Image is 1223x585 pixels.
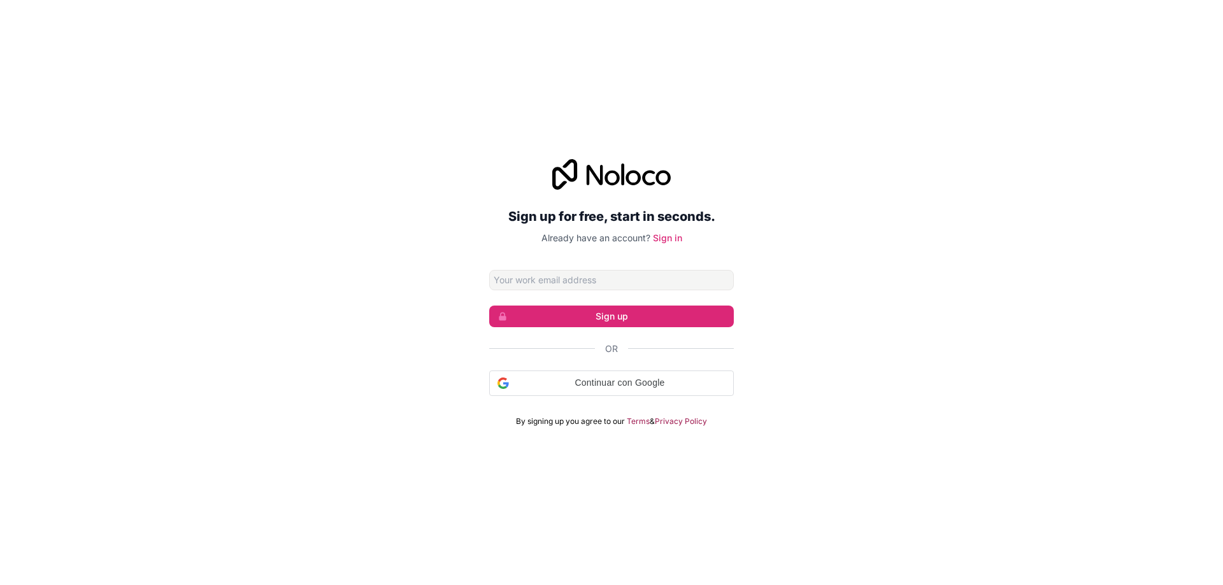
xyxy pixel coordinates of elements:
span: Already have an account? [541,232,650,243]
button: Sign up [489,306,734,327]
input: Email address [489,270,734,290]
a: Privacy Policy [655,416,707,426]
a: Sign in [653,232,682,243]
span: Continuar con Google [514,376,726,390]
a: Terms [627,416,650,426]
span: Or [605,342,618,355]
div: Continuar con Google [489,370,734,396]
span: & [650,416,655,426]
h2: Sign up for free, start in seconds. [489,205,734,228]
span: By signing up you agree to our [516,416,625,426]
